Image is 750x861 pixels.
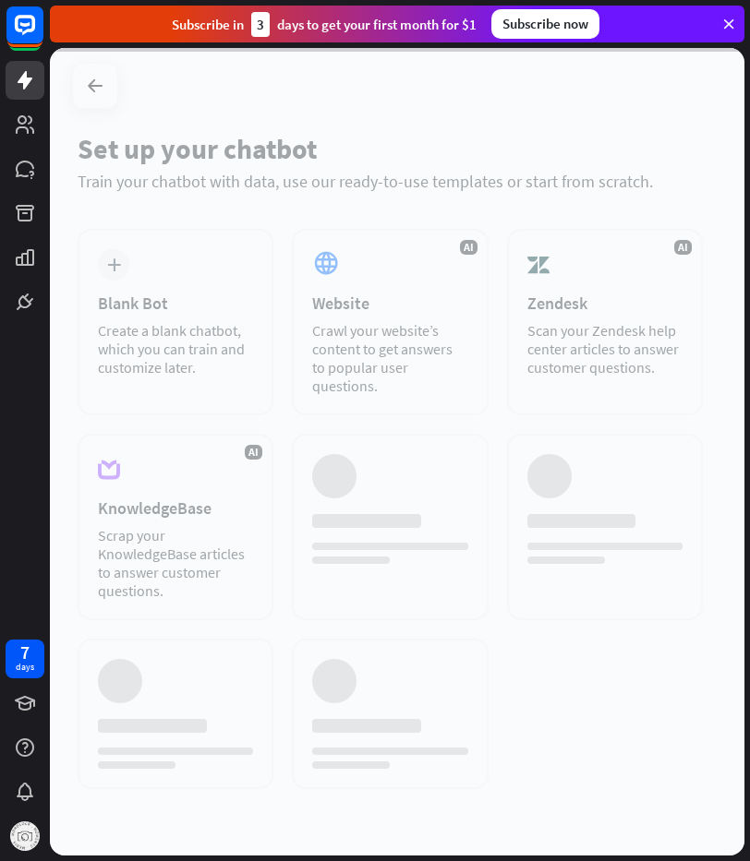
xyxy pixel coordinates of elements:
div: Subscribe now [491,9,599,39]
div: Subscribe in days to get your first month for $1 [172,12,477,37]
div: 3 [251,12,270,37]
div: days [16,661,34,674]
div: 7 [20,644,30,661]
a: 7 days [6,640,44,678]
